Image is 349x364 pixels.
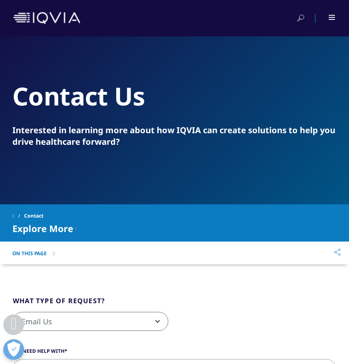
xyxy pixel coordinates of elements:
[13,312,168,331] span: Email Us
[13,312,168,331] span: Email Us
[13,12,80,24] img: IQVIA Healthcare Information Technology and Pharma Clinical Research Company
[12,81,337,112] h2: Contact Us
[24,208,43,223] span: Contact
[12,250,55,257] button: On This Page
[13,296,105,312] legend: What type of request?
[3,339,24,360] button: Open Preferences
[12,223,73,233] span: Explore More
[12,125,337,148] div: Interested in learning more about how IQVIA can create solutions to help you drive healthcare for...
[13,347,336,359] label: I need help with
